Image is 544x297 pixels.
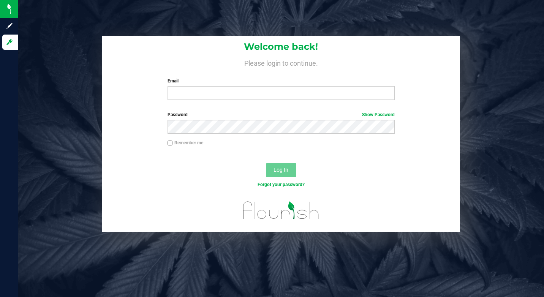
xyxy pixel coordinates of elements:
label: Remember me [168,139,203,146]
span: Password [168,112,188,117]
inline-svg: Sign up [6,22,13,30]
h4: Please login to continue. [102,58,460,67]
inline-svg: Log in [6,38,13,46]
input: Remember me [168,141,173,146]
a: Forgot your password? [258,182,305,187]
label: Email [168,77,395,84]
span: Log In [274,167,288,173]
h1: Welcome back! [102,42,460,52]
a: Show Password [362,112,395,117]
button: Log In [266,163,296,177]
img: flourish_logo.svg [236,196,326,225]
